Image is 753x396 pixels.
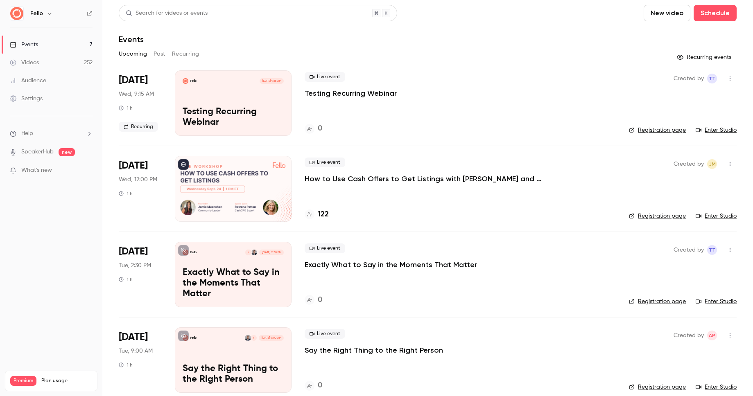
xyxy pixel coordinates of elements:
a: Say the Right Thing to the Right PersonFelloPRyan Young[DATE] 9:00 AMSay the Right Thing to the R... [175,327,292,393]
a: Exactly What to Say in the Moments That MatterFelloRyan YoungP[DATE] 2:30 PMExactly What to Say i... [175,242,292,307]
span: [DATE] [119,74,148,87]
div: P [245,249,251,256]
div: 1 h [119,276,133,283]
button: Recurring events [673,51,737,64]
div: Audience [10,76,46,85]
h1: Events [119,34,144,44]
img: Testing Recurring Webinar [183,78,188,84]
a: Enter Studio [696,126,737,134]
div: 1 h [119,105,133,111]
span: AP [709,331,715,340]
a: How to Use Cash Offers to Get Listings with [PERSON_NAME] and Cash CPO [305,174,550,184]
a: 0 [305,380,322,391]
span: Created by [674,159,704,169]
h4: 0 [318,123,322,134]
span: Help [21,129,33,138]
span: Tharun Tiruveedula [707,74,717,83]
a: Testing Recurring WebinarFello[DATE] 9:15 AMTesting Recurring Webinar [175,70,292,136]
span: Tue, 2:30 PM [119,261,151,270]
span: [DATE] 2:30 PM [259,250,283,255]
h4: 122 [318,209,329,220]
span: What's new [21,166,52,175]
div: Sep 24 Wed, 1:00 PM (America/New York) [119,156,162,221]
div: Videos [10,59,39,67]
span: JM [709,159,716,169]
div: Sep 30 Tue, 3:30 PM (America/New York) [119,242,162,307]
span: Tharun Tiruveedula [707,245,717,255]
span: [DATE] [119,245,148,258]
a: Registration page [629,212,686,220]
div: 1 h [119,190,133,197]
a: Enter Studio [696,212,737,220]
a: Exactly What to Say in the Moments That Matter [305,260,477,270]
a: Say the Right Thing to the Right Person [305,345,443,355]
p: Fello [190,336,197,340]
span: TT [709,74,715,83]
a: 0 [305,295,322,306]
p: Exactly What to Say in the Moments That Matter [183,268,284,299]
h4: 0 [318,380,322,391]
span: Plan usage [41,378,92,384]
p: Fello [190,250,197,254]
div: Sep 24 Wed, 7:45 PM (Asia/Calcutta) [119,70,162,136]
span: Wed, 12:00 PM [119,175,157,184]
div: P [251,335,257,341]
span: Live event [305,243,345,253]
a: Registration page [629,297,686,306]
iframe: Noticeable Trigger [83,167,93,174]
a: Registration page [629,383,686,391]
button: New video [644,5,690,21]
a: Enter Studio [696,297,737,306]
span: Created by [674,331,704,340]
span: Wed, 9:15 AM [119,90,154,98]
span: Created by [674,74,704,83]
span: TT [709,245,715,255]
img: Ryan Young [251,250,257,255]
span: [DATE] [119,331,148,344]
span: [DATE] [119,159,148,172]
a: Testing Recurring Webinar [305,88,397,98]
a: SpeakerHub [21,148,54,156]
span: new [59,148,75,156]
p: Say the Right Thing to the Right Person [183,364,284,385]
a: 0 [305,123,322,134]
span: Live event [305,72,345,82]
a: Registration page [629,126,686,134]
h6: Fello [30,9,43,18]
div: Settings [10,94,43,103]
span: Created by [674,245,704,255]
div: Search for videos or events [126,9,208,18]
span: Tue, 9:00 AM [119,347,153,355]
button: Schedule [694,5,737,21]
button: Recurring [172,47,199,61]
span: Live event [305,157,345,167]
div: 1 h [119,362,133,368]
span: Aayush Panjikar [707,331,717,340]
h4: 0 [318,295,322,306]
div: Oct 14 Tue, 10:00 AM (America/New York) [119,327,162,393]
p: Fello [190,79,197,83]
a: 122 [305,209,329,220]
div: Events [10,40,38,49]
button: Past [154,47,165,61]
li: help-dropdown-opener [10,129,93,138]
span: Live event [305,329,345,339]
span: [DATE] 9:00 AM [259,335,283,341]
a: Enter Studio [696,383,737,391]
button: Upcoming [119,47,147,61]
span: Premium [10,376,36,386]
span: Recurring [119,122,158,132]
img: Ryan Young [245,335,251,341]
p: Testing Recurring Webinar [183,107,284,128]
span: [DATE] 9:15 AM [260,78,283,84]
img: Fello [10,7,23,20]
span: Jamie Muenchen [707,159,717,169]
